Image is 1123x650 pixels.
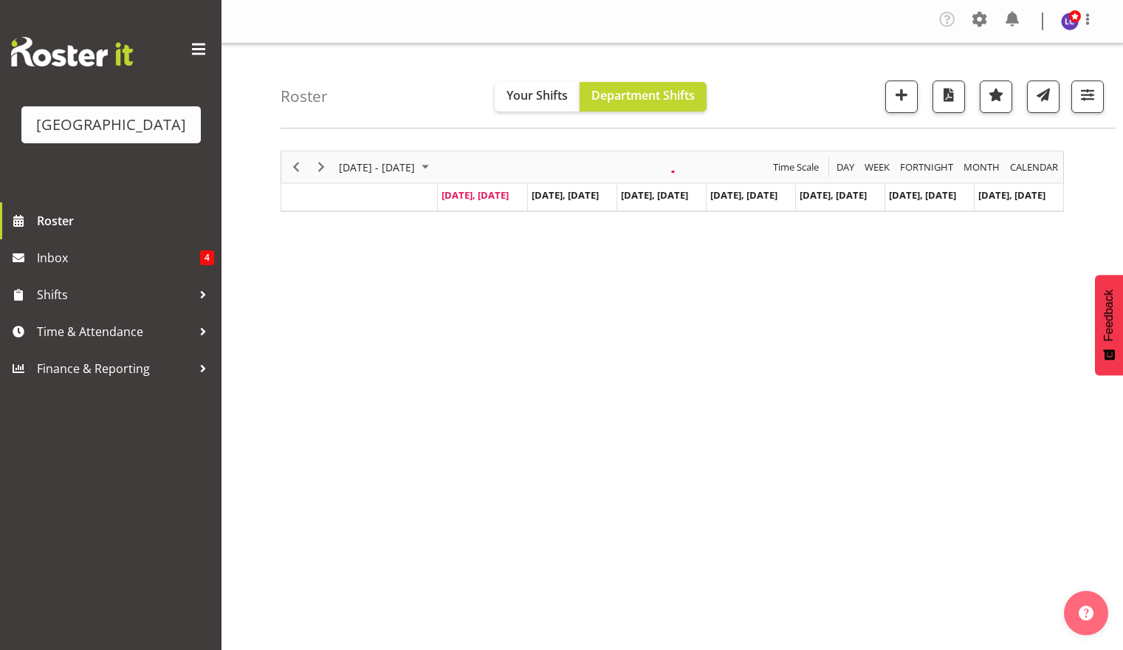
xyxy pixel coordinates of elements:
[580,82,707,112] button: Department Shifts
[281,151,1064,212] div: Timeline Week of September 1, 2025
[506,87,568,103] span: Your Shifts
[281,88,328,105] h4: Roster
[1027,81,1060,113] button: Send a list of all shifts for the selected filtered period to all rostered employees.
[933,81,965,113] button: Download a PDF of the roster according to the set date range.
[37,210,214,232] span: Roster
[1095,275,1123,375] button: Feedback - Show survey
[37,284,192,306] span: Shifts
[37,357,192,380] span: Finance & Reporting
[37,321,192,343] span: Time & Attendance
[591,87,695,103] span: Department Shifts
[1079,606,1093,620] img: help-xxl-2.png
[1071,81,1104,113] button: Filter Shifts
[37,247,200,269] span: Inbox
[1061,13,1079,30] img: laurie-cook11580.jpg
[495,82,580,112] button: Your Shifts
[36,114,186,136] div: [GEOGRAPHIC_DATA]
[1102,290,1116,341] span: Feedback
[200,250,214,265] span: 4
[885,81,918,113] button: Add a new shift
[11,37,133,66] img: Rosterit website logo
[980,81,1012,113] button: Highlight an important date within the roster.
